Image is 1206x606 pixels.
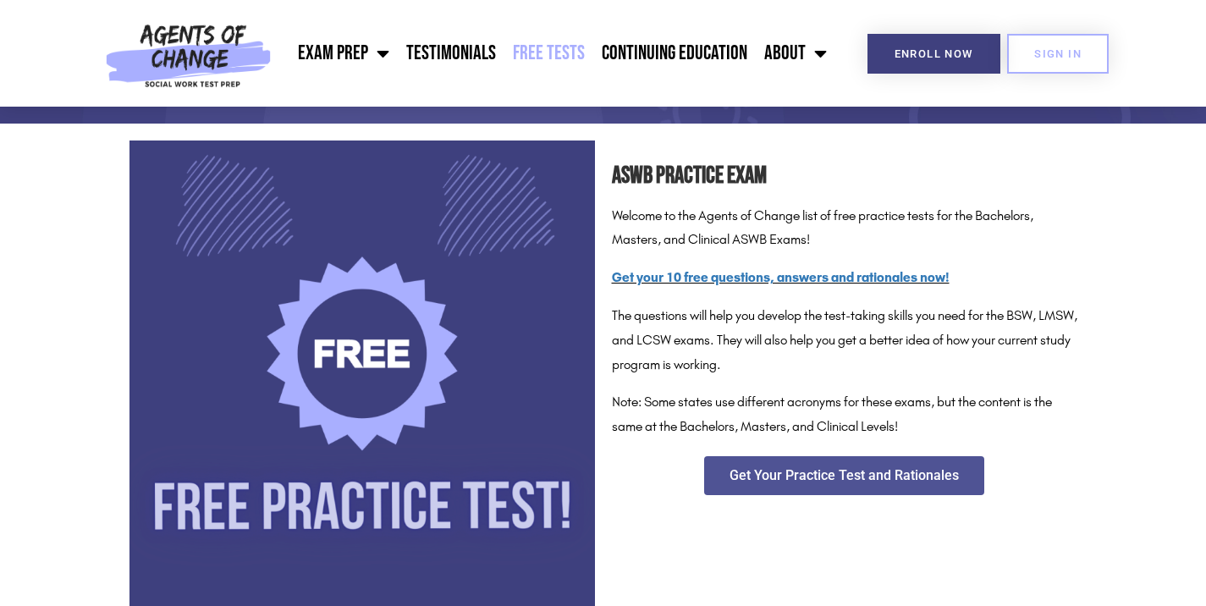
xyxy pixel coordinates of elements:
[704,456,984,495] a: Get Your Practice Test and Rationales
[612,157,1077,196] h2: ASWB Practice Exam
[756,32,835,74] a: About
[730,469,959,482] span: Get Your Practice Test and Rationales
[1034,48,1082,59] span: SIGN IN
[504,32,593,74] a: Free Tests
[612,269,950,285] a: Get your 10 free questions, answers and rationales now!
[867,34,1000,74] a: Enroll Now
[612,204,1077,253] p: Welcome to the Agents of Change list of free practice tests for the Bachelors, Masters, and Clini...
[895,48,973,59] span: Enroll Now
[593,32,756,74] a: Continuing Education
[279,32,835,74] nav: Menu
[289,32,398,74] a: Exam Prep
[612,390,1077,439] p: Note: Some states use different acronyms for these exams, but the content is the same at the Bach...
[1007,34,1109,74] a: SIGN IN
[612,304,1077,377] p: The questions will help you develop the test-taking skills you need for the BSW, LMSW, and LCSW e...
[398,32,504,74] a: Testimonials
